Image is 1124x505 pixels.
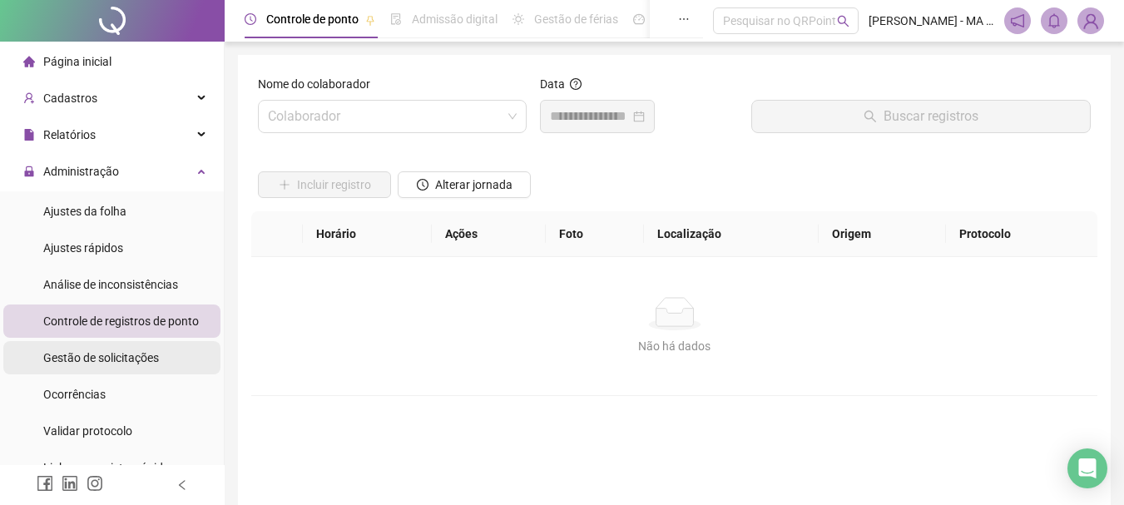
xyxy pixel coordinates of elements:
[87,475,103,492] span: instagram
[43,424,132,438] span: Validar protocolo
[37,475,53,492] span: facebook
[540,77,565,91] span: Data
[266,12,359,26] span: Controle de ponto
[245,13,256,25] span: clock-circle
[412,12,498,26] span: Admissão digital
[271,337,1077,355] div: Não há dados
[869,12,994,30] span: [PERSON_NAME] - MA CONEGLIAN CENTRAL
[1078,8,1103,33] img: 30179
[43,278,178,291] span: Análise de inconsistências
[1067,448,1107,488] div: Open Intercom Messenger
[43,92,97,105] span: Cadastros
[1047,13,1062,28] span: bell
[819,211,946,257] th: Origem
[23,56,35,67] span: home
[570,78,582,90] span: question-circle
[43,205,126,218] span: Ajustes da folha
[176,479,188,491] span: left
[837,15,849,27] span: search
[946,211,1097,257] th: Protocolo
[43,241,123,255] span: Ajustes rápidos
[644,211,819,257] th: Localização
[43,55,111,68] span: Página inicial
[390,13,402,25] span: file-done
[43,461,170,474] span: Link para registro rápido
[23,129,35,141] span: file
[546,211,644,257] th: Foto
[43,314,199,328] span: Controle de registros de ponto
[303,211,432,257] th: Horário
[432,211,546,257] th: Ações
[43,388,106,401] span: Ocorrências
[398,171,531,198] button: Alterar jornada
[417,179,428,191] span: clock-circle
[43,351,159,364] span: Gestão de solicitações
[258,75,381,93] label: Nome do colaborador
[398,180,531,193] a: Alterar jornada
[258,171,391,198] button: Incluir registro
[751,100,1091,133] button: Buscar registros
[365,15,375,25] span: pushpin
[633,13,645,25] span: dashboard
[23,92,35,104] span: user-add
[534,12,618,26] span: Gestão de férias
[512,13,524,25] span: sun
[43,128,96,141] span: Relatórios
[1010,13,1025,28] span: notification
[43,165,119,178] span: Administração
[62,475,78,492] span: linkedin
[678,13,690,25] span: ellipsis
[23,166,35,177] span: lock
[435,176,512,194] span: Alterar jornada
